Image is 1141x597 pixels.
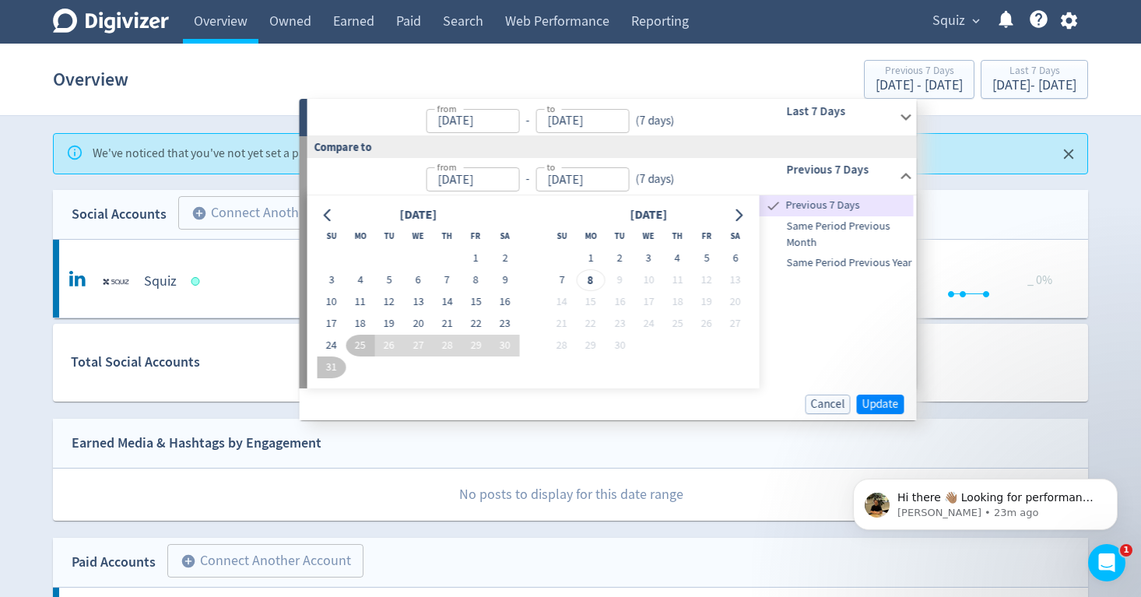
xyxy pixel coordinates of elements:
[374,335,403,356] button: 26
[760,216,914,253] div: Same Period Previous Month
[864,60,974,99] button: Previous 7 Days[DATE] - [DATE]
[404,313,433,335] button: 20
[181,553,196,569] span: add_circle
[100,266,132,297] img: Squiz undefined
[404,291,433,313] button: 13
[191,205,207,221] span: add_circle
[72,203,167,226] div: Social Accounts
[760,253,914,273] div: Same Period Previous Year
[992,79,1076,93] div: [DATE] - [DATE]
[167,544,363,578] button: Connect Another Account
[692,226,721,248] th: Friday
[634,248,663,269] button: 3
[663,269,692,291] button: 11
[932,9,965,33] span: Squiz
[634,269,663,291] button: 10
[433,291,462,313] button: 14
[721,248,750,269] button: 6
[191,277,205,286] span: Data last synced: 8 Sep 2025, 12:02am (AEST)
[178,196,374,230] button: Connect Another Account
[576,335,605,356] button: 29
[663,313,692,335] button: 25
[374,313,403,335] button: 19
[692,291,721,313] button: 19
[862,399,899,410] span: Update
[806,395,851,414] button: Cancel
[786,102,893,121] h6: Last 7 Days
[462,226,490,248] th: Friday
[346,269,374,291] button: 4
[606,269,634,291] button: 9
[1056,142,1082,167] button: Close
[547,313,576,335] button: 21
[93,139,739,169] div: We've noticed that you've not yet set a password. Please do so to avoid getting locked out of you...
[760,195,914,273] nav: presets
[433,269,462,291] button: 7
[727,204,750,226] button: Go to next month
[606,248,634,269] button: 2
[634,313,663,335] button: 24
[760,255,914,272] span: Same Period Previous Year
[721,291,750,313] button: 20
[317,335,346,356] button: 24
[663,291,692,313] button: 18
[437,160,456,174] label: from
[547,335,576,356] button: 28
[1088,544,1125,581] iframe: Intercom live chat
[606,313,634,335] button: 23
[927,9,984,33] button: Squiz
[692,248,721,269] button: 5
[547,291,576,313] button: 14
[547,269,576,291] button: 7
[374,269,403,291] button: 5
[576,269,605,291] button: 8
[490,269,519,291] button: 9
[374,291,403,313] button: 12
[490,313,519,335] button: 23
[576,226,605,248] th: Monday
[981,60,1088,99] button: Last 7 Days[DATE]- [DATE]
[346,226,374,248] th: Monday
[830,446,1141,555] iframe: Intercom notifications message
[317,269,346,291] button: 3
[721,313,750,335] button: 27
[462,313,490,335] button: 22
[629,112,680,130] div: ( 7 days )
[53,240,1088,318] a: Squiz undefinedSquiz Followers --- Followers 57,903 <1% Engagements 614 Engagements 614 124% Vide...
[692,313,721,335] button: 26
[663,226,692,248] th: Thursday
[546,102,555,115] label: to
[317,204,339,226] button: Go to previous month
[307,158,917,195] div: from-to(7 days)Previous 7 Days
[346,291,374,313] button: 11
[437,102,456,115] label: from
[760,218,914,251] span: Same Period Previous Month
[156,546,363,578] a: Connect Another Account
[786,160,893,179] h6: Previous 7 Days
[519,112,535,130] div: -
[374,226,403,248] th: Tuesday
[395,205,441,226] div: [DATE]
[721,226,750,248] th: Saturday
[53,54,128,104] h1: Overview
[307,195,917,388] div: from-to(7 days)Previous 7 Days
[54,469,1088,521] p: No posts to display for this date range
[462,248,490,269] button: 1
[547,226,576,248] th: Sunday
[433,335,462,356] button: 28
[576,313,605,335] button: 22
[760,195,914,216] div: Previous 7 Days
[625,205,672,226] div: [DATE]
[346,313,374,335] button: 18
[317,291,346,313] button: 10
[404,335,433,356] button: 27
[783,197,914,214] span: Previous 7 Days
[71,351,319,374] div: Total Social Accounts
[992,65,1076,79] div: Last 7 Days
[404,269,433,291] button: 6
[857,395,904,414] button: Update
[346,335,374,356] button: 25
